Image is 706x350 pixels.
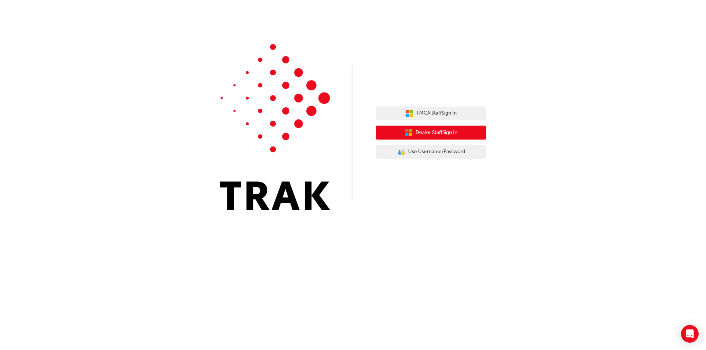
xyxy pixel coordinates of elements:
[376,107,486,120] button: TMCA StaffSign In
[376,145,486,159] button: Use Username/Password
[681,325,699,343] div: Open Intercom Messenger
[416,109,457,118] span: TMCA Staff Sign In
[376,126,486,140] button: Dealer StaffSign In
[416,129,457,137] span: Dealer Staff Sign In
[408,148,465,156] span: Use Username/Password
[220,44,330,210] img: Trak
